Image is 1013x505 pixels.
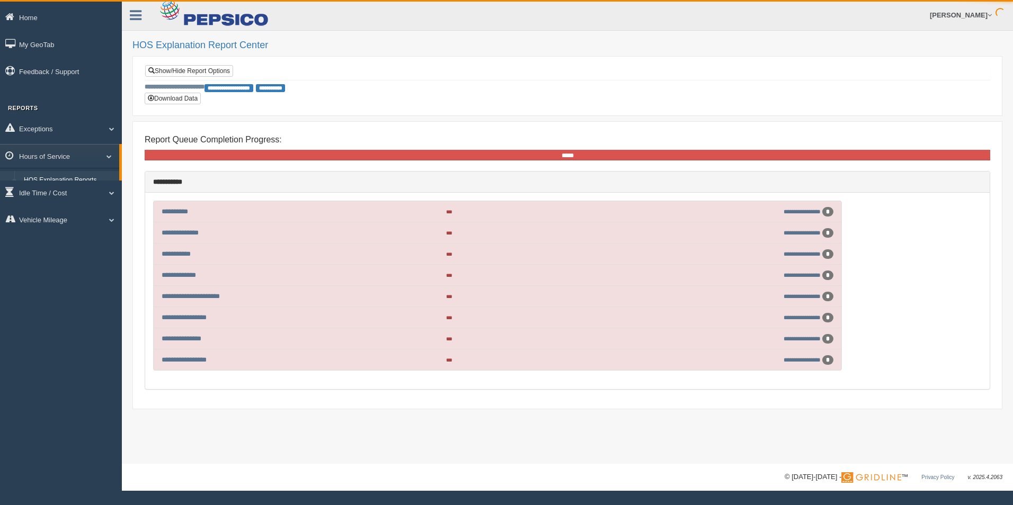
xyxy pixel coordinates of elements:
button: Download Data [145,93,201,104]
a: HOS Explanation Reports [19,171,119,190]
a: Privacy Policy [921,474,954,480]
img: Gridline [841,472,901,483]
h4: Report Queue Completion Progress: [145,135,990,145]
a: Show/Hide Report Options [145,65,233,77]
h2: HOS Explanation Report Center [132,40,1002,51]
span: v. 2025.4.2063 [968,474,1002,480]
div: © [DATE]-[DATE] - ™ [785,472,1002,483]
